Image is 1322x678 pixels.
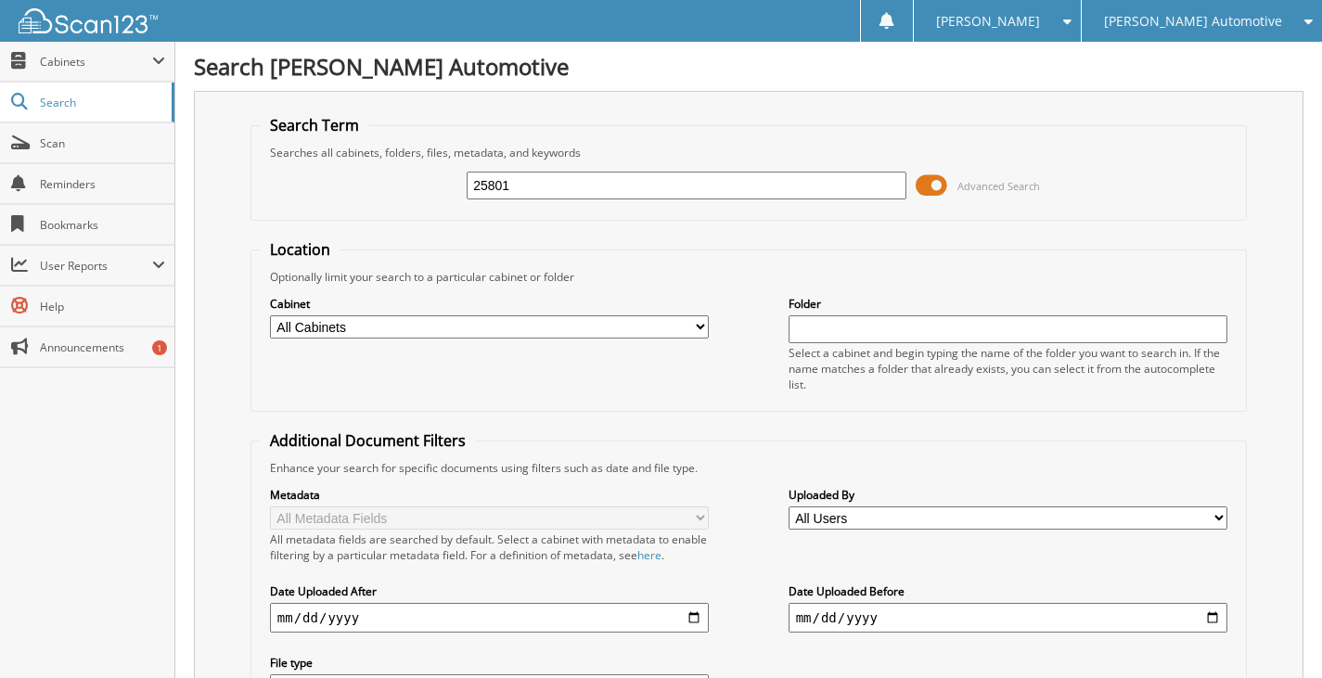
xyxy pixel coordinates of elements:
[261,430,475,451] legend: Additional Document Filters
[40,217,165,233] span: Bookmarks
[957,179,1040,193] span: Advanced Search
[270,583,710,599] label: Date Uploaded After
[789,296,1228,312] label: Folder
[637,547,661,563] a: here
[261,115,368,135] legend: Search Term
[270,296,710,312] label: Cabinet
[40,95,162,110] span: Search
[936,16,1040,27] span: [PERSON_NAME]
[270,655,710,671] label: File type
[261,460,1237,476] div: Enhance your search for specific documents using filters such as date and file type.
[40,258,152,274] span: User Reports
[261,239,340,260] legend: Location
[270,487,710,503] label: Metadata
[1104,16,1282,27] span: [PERSON_NAME] Automotive
[789,603,1228,633] input: end
[261,145,1237,160] div: Searches all cabinets, folders, files, metadata, and keywords
[40,135,165,151] span: Scan
[40,299,165,314] span: Help
[789,345,1228,392] div: Select a cabinet and begin typing the name of the folder you want to search in. If the name match...
[270,531,710,563] div: All metadata fields are searched by default. Select a cabinet with metadata to enable filtering b...
[152,340,167,355] div: 1
[789,583,1228,599] label: Date Uploaded Before
[789,487,1228,503] label: Uploaded By
[40,339,165,355] span: Announcements
[270,603,710,633] input: start
[40,176,165,192] span: Reminders
[19,8,158,33] img: scan123-logo-white.svg
[40,54,152,70] span: Cabinets
[194,51,1303,82] h1: Search [PERSON_NAME] Automotive
[261,269,1237,285] div: Optionally limit your search to a particular cabinet or folder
